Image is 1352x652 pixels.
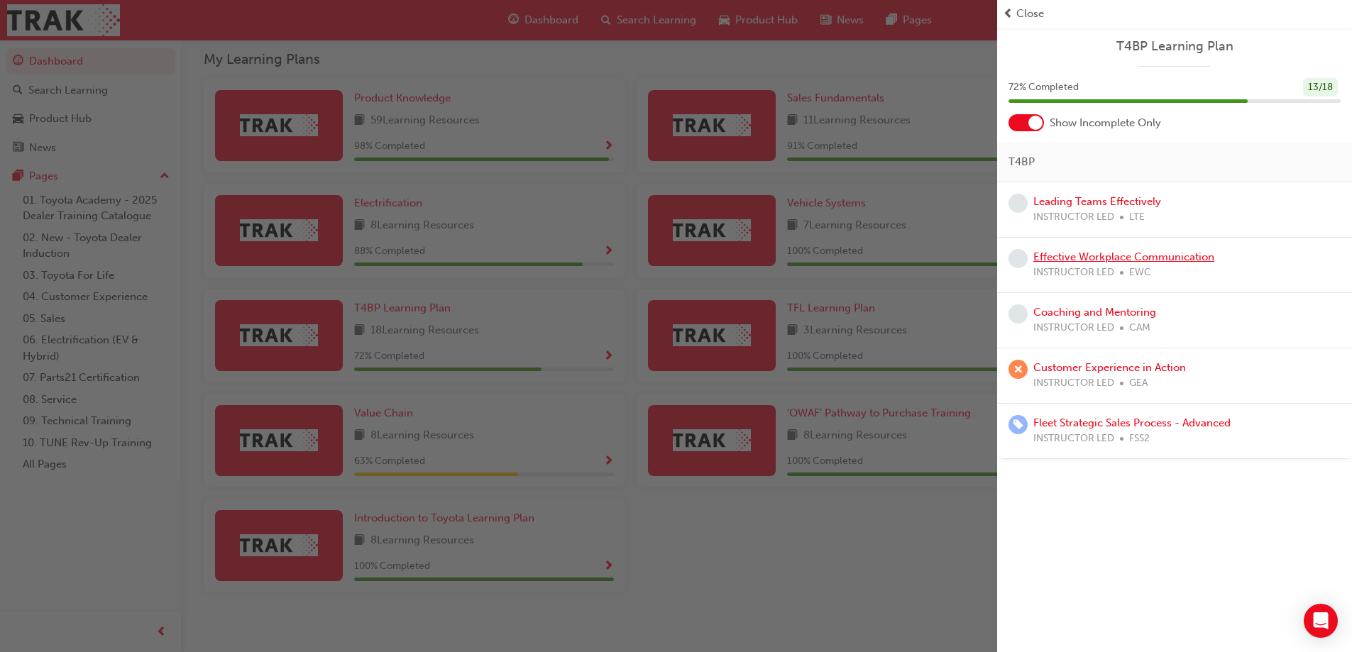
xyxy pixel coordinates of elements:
[1033,320,1114,336] span: INSTRUCTOR LED
[1008,249,1028,268] span: learningRecordVerb_NONE-icon
[1129,375,1148,392] span: GEA
[1003,6,1346,22] button: prev-iconClose
[1033,195,1161,208] a: Leading Teams Effectively
[1008,194,1028,213] span: learningRecordVerb_NONE-icon
[1129,320,1150,336] span: CAM
[1033,265,1114,281] span: INSTRUCTOR LED
[1033,375,1114,392] span: INSTRUCTOR LED
[1033,250,1214,263] a: Effective Workplace Communication
[1050,115,1161,131] span: Show Incomplete Only
[1033,416,1231,429] a: Fleet Strategic Sales Process - Advanced
[1303,78,1338,97] div: 13 / 18
[1008,79,1079,96] span: 72 % Completed
[1008,154,1035,170] span: T4BP
[1033,431,1114,447] span: INSTRUCTOR LED
[1304,604,1338,638] div: Open Intercom Messenger
[1033,209,1114,226] span: INSTRUCTOR LED
[1129,209,1145,226] span: LTE
[1008,38,1341,55] a: T4BP Learning Plan
[1008,304,1028,324] span: learningRecordVerb_NONE-icon
[1008,415,1028,434] span: learningRecordVerb_ENROLL-icon
[1129,265,1151,281] span: EWC
[1003,6,1013,22] span: prev-icon
[1033,361,1186,374] a: Customer Experience in Action
[1129,431,1150,447] span: FSS2
[1033,306,1156,319] a: Coaching and Mentoring
[1016,6,1044,22] span: Close
[1008,360,1028,379] span: learningRecordVerb_ABSENT-icon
